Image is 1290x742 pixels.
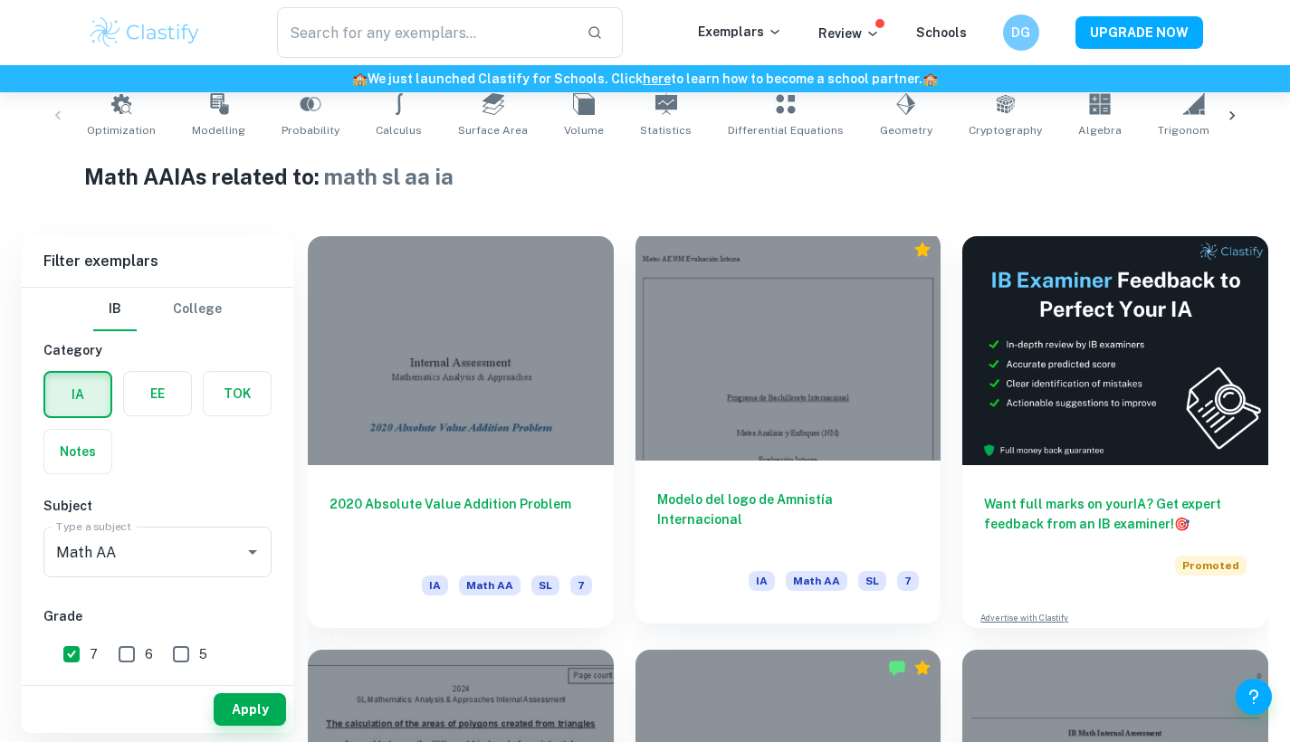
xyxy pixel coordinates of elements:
[1236,679,1272,715] button: Help and Feedback
[458,122,528,138] span: Surface Area
[570,576,592,595] span: 7
[913,241,932,259] div: Premium
[330,494,592,554] h6: 2020 Absolute Value Addition Problem
[43,606,272,626] h6: Grade
[657,490,920,549] h6: Modelo del logo de Amnistía Internacional
[324,164,454,189] span: math sl aa ia
[1158,122,1230,138] span: Trigonometry
[728,122,844,138] span: Differential Equations
[1010,23,1031,43] h6: DG
[56,518,131,534] label: Type a subject
[1003,14,1039,51] button: DG
[192,122,245,138] span: Modelling
[888,659,906,677] img: Marked
[45,373,110,416] button: IA
[204,372,271,415] button: TOK
[124,372,191,415] button: EE
[643,71,671,86] a: here
[459,576,521,595] span: Math AA
[1174,517,1190,531] span: 🎯
[88,14,203,51] img: Clastify logo
[1075,16,1203,49] button: UPGRADE NOW
[43,340,272,360] h6: Category
[282,122,339,138] span: Probability
[90,644,98,664] span: 7
[916,25,967,40] a: Schools
[962,236,1268,628] a: Want full marks on yourIA? Get expert feedback from an IB examiner!PromotedAdvertise with Clastify
[531,576,559,595] span: SL
[984,494,1247,534] h6: Want full marks on your IA ? Get expert feedback from an IB examiner!
[44,430,111,473] button: Notes
[962,236,1268,465] img: Thumbnail
[87,122,156,138] span: Optimization
[199,644,207,664] span: 5
[635,236,941,628] a: Modelo del logo de Amnistía InternacionalIAMath AASL7
[880,122,932,138] span: Geometry
[698,22,782,42] p: Exemplars
[564,122,604,138] span: Volume
[640,122,692,138] span: Statistics
[277,7,573,58] input: Search for any exemplars...
[922,71,938,86] span: 🏫
[4,69,1286,89] h6: We just launched Clastify for Schools. Click to learn how to become a school partner.
[93,288,222,331] div: Filter type choice
[1078,122,1122,138] span: Algebra
[969,122,1042,138] span: Cryptography
[422,576,448,595] span: IA
[214,693,286,726] button: Apply
[818,24,880,43] p: Review
[858,571,886,591] span: SL
[1175,556,1247,576] span: Promoted
[913,659,932,677] div: Premium
[376,122,422,138] span: Calculus
[897,571,919,591] span: 7
[308,236,614,628] a: 2020 Absolute Value Addition ProblemIAMath AASL7
[980,612,1068,624] a: Advertise with Clastify
[145,644,153,664] span: 6
[93,288,137,331] button: IB
[43,496,272,516] h6: Subject
[173,288,222,331] button: College
[749,571,775,591] span: IA
[240,539,265,565] button: Open
[84,160,1206,193] h1: Math AA IAs related to:
[352,71,368,86] span: 🏫
[22,236,293,287] h6: Filter exemplars
[786,571,847,591] span: Math AA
